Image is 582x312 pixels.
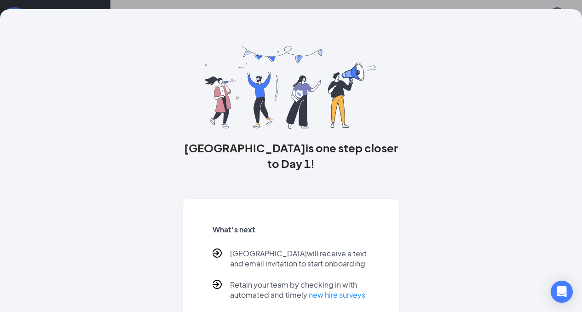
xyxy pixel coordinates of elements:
div: Open Intercom Messenger [551,281,573,303]
h5: What’s next [213,225,369,235]
a: new hire surveys [309,290,365,300]
h3: [GEOGRAPHIC_DATA] is one step closer to Day 1! [183,140,399,171]
p: Retain your team by checking in with automated and timely [230,280,369,300]
img: you are all set [205,46,377,129]
p: [GEOGRAPHIC_DATA] will receive a text and email invitation to start onboarding [230,248,369,269]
